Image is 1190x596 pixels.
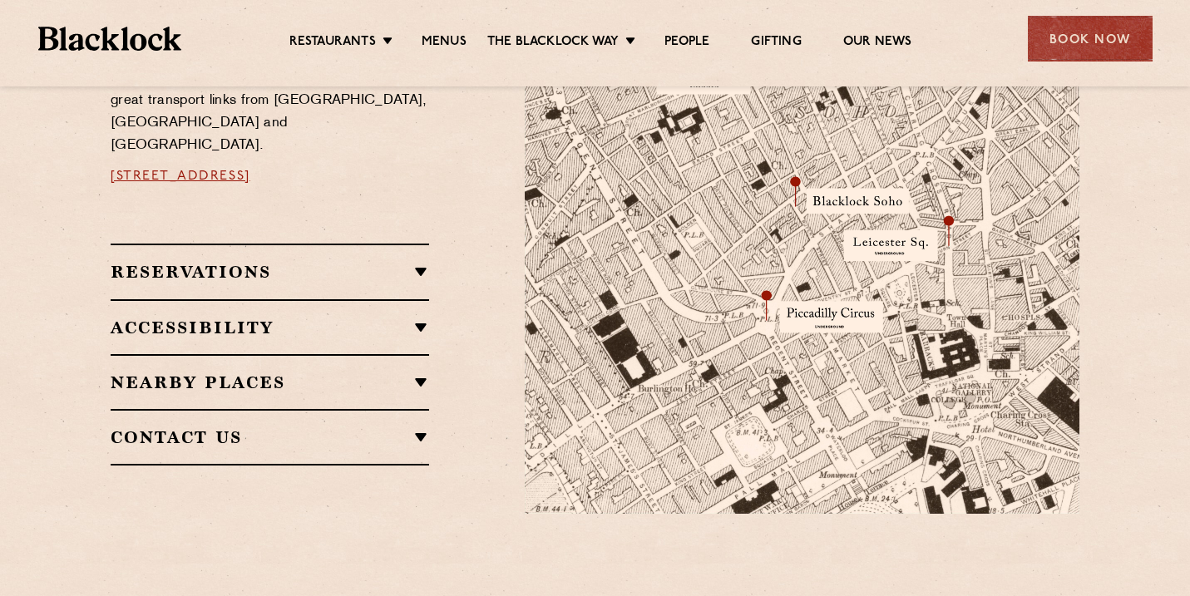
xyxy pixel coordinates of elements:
[1028,16,1153,62] div: Book Now
[901,359,1133,515] img: svg%3E
[111,262,429,282] h2: Reservations
[38,27,182,51] img: BL_Textured_Logo-footer-cropped.svg
[487,34,619,52] a: The Blacklock Way
[111,372,429,392] h2: Nearby Places
[111,45,429,157] p: Located in the heart of [GEOGRAPHIC_DATA] near many [GEOGRAPHIC_DATA] theatres with great transpo...
[422,34,467,52] a: Menus
[664,34,709,52] a: People
[751,34,801,52] a: Gifting
[111,170,250,183] a: [STREET_ADDRESS]
[289,34,376,52] a: Restaurants
[111,427,429,447] h2: Contact Us
[111,318,429,337] h2: Accessibility
[843,34,912,52] a: Our News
